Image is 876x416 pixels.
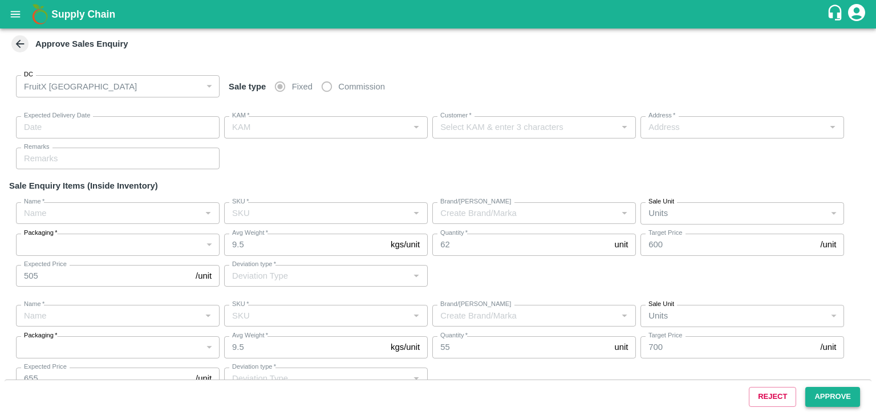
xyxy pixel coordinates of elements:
p: /unit [196,372,212,385]
img: logo [29,3,51,26]
div: customer-support [826,4,846,25]
input: Choose date, selected date is Sep 11, 2025 [16,116,212,138]
label: Brand/[PERSON_NAME] [440,300,511,309]
input: 0.0 [432,234,610,255]
strong: Sale Enquiry Items (Inside Inventory) [9,181,158,190]
p: /unit [820,238,836,251]
span: Fixed [292,80,313,93]
p: kgs/unit [391,238,420,251]
label: Name [24,300,44,309]
label: Target Price [648,229,682,238]
label: Brand/[PERSON_NAME] [440,197,511,206]
label: DC [24,70,33,79]
label: Expected Price [24,260,67,269]
label: SKU [232,197,249,206]
p: kgs/unit [391,341,420,353]
input: 0.0 [224,336,386,358]
label: Expected Price [24,362,67,372]
label: Customer [440,111,472,120]
label: Avg Weight [232,229,268,238]
button: open drawer [2,1,29,27]
label: KAM [232,111,250,120]
button: Reject [749,387,796,407]
p: unit [614,341,628,353]
button: Approve [805,387,860,407]
p: unit [614,238,628,251]
span: Commission [338,80,385,93]
p: FruitX [GEOGRAPHIC_DATA] [24,80,137,93]
p: /unit [196,270,212,282]
div: account of current user [846,2,867,26]
strong: Approve Sales Enquiry [35,39,128,48]
p: Units [648,309,668,322]
p: Units [648,207,668,219]
input: Address [644,120,822,134]
label: Packaging [24,229,58,238]
label: Name [24,197,44,206]
input: 0.0 [224,234,386,255]
label: SKU [232,300,249,309]
label: Remarks [24,142,50,152]
label: Quantity [440,331,468,340]
input: Deviation Type [228,371,405,386]
p: /unit [820,341,836,353]
input: SKU [228,206,405,221]
label: Quantity [440,229,468,238]
b: Supply Chain [51,9,115,20]
input: Deviation Type [228,268,405,283]
input: Remarks [16,148,220,169]
label: Target Price [648,331,682,340]
input: Create Brand/Marka [436,308,614,323]
input: KAM [228,120,405,134]
label: Deviation type [232,362,276,372]
label: Sale Unit [648,300,674,309]
label: Packaging [24,331,58,340]
input: 0.0 [432,336,610,358]
label: Deviation type [232,260,276,269]
span: Sale type [224,82,270,91]
input: Select KAM & enter 3 characters [436,120,614,134]
a: Supply Chain [51,6,826,22]
label: Address [648,111,675,120]
input: Name [19,308,197,323]
input: Create Brand/Marka [436,206,614,221]
label: Sale Unit [648,197,674,206]
input: SKU [228,308,405,323]
input: Name [19,206,197,221]
label: Expected Delivery Date [24,111,90,120]
label: Avg Weight [232,331,268,340]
